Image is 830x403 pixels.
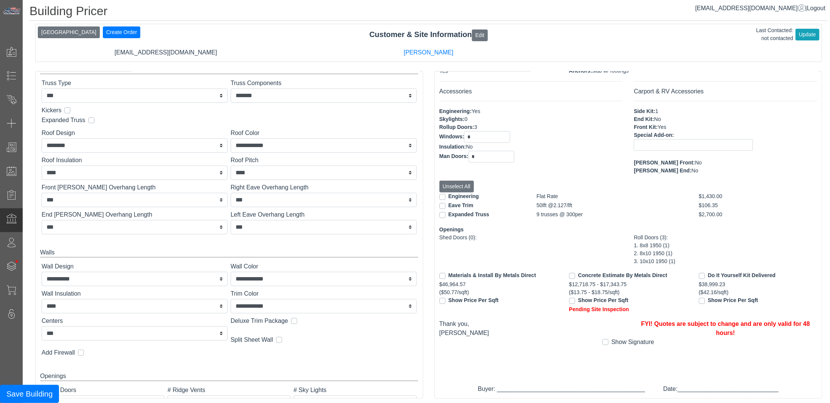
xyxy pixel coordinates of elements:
label: Split Sheet Wall [231,335,273,344]
label: Truss Components [231,79,417,88]
label: # Sky Lights [293,386,416,395]
div: Shed Doors (0): [439,234,623,242]
div: 1. 8x8 1950 (1) [634,242,817,250]
span: Front Kit: [634,124,658,130]
label: Front [PERSON_NAME] Overhang Length [42,183,228,192]
span: 0 [464,116,467,122]
div: Materials & Install By Metals Direct [439,271,558,281]
div: Flat Rate [531,192,693,201]
span: Anchors: [569,68,592,74]
div: | [695,4,825,13]
label: Right Eave Overhang Length [231,183,417,192]
div: Openings [439,226,818,234]
label: Centers [42,316,228,325]
span: Logout [807,5,825,11]
label: Roof Color [231,129,417,138]
div: Show Price Per Sqft [569,296,687,305]
div: 9 trusses @ 300per [531,211,693,220]
h6: Carport & RV Accessories [634,88,817,95]
label: # Man Doors [42,386,164,395]
label: Roof Pitch [231,156,417,165]
span: [PERSON_NAME] End: [634,167,691,174]
a: [EMAIL_ADDRESS][DOMAIN_NAME] [695,5,805,11]
div: $1,430.00 [693,192,790,201]
div: [EMAIL_ADDRESS][DOMAIN_NAME] [34,48,297,57]
button: Edit [472,29,488,41]
span: Yes [658,124,666,130]
span: Insulation: [439,144,466,150]
label: Truss Type [42,79,228,88]
span: Engineering: [439,108,472,114]
label: End [PERSON_NAME] Overhang Length [42,210,228,219]
span: No [466,144,473,150]
a: [PERSON_NAME] [404,49,454,56]
label: Wall Insulation [42,289,228,298]
label: Show Signature [611,338,654,347]
div: Eave Trim [434,201,531,211]
div: FYI! Quotes are subject to change and are only valid for 48 hours! [634,319,817,338]
span: Buyer: ____________________________________________ [478,386,645,392]
span: 3 [474,124,477,130]
div: 3. 10x10 1950 (1) [634,257,817,265]
span: 1 [655,108,658,114]
div: Openings [40,372,418,381]
div: $38,999.23 [699,281,817,288]
span: [PERSON_NAME] Front: [634,160,695,166]
label: Kickers [42,106,61,115]
label: Trim Color [231,289,417,298]
span: No [654,116,661,122]
div: Customer & Site Information [36,29,822,41]
button: Create Order [103,26,141,38]
span: Yes [472,108,480,114]
button: Update [796,29,819,40]
span: No [692,167,698,174]
span: No [695,160,702,166]
label: Expanded Truss [42,116,85,125]
span: • [7,249,26,274]
h1: Building Pricer [29,4,828,21]
div: Expanded Truss [434,211,531,220]
div: Last Contacted: not contacted [756,26,793,42]
label: Deluxe Trim Package [231,316,288,325]
div: Concrete Estimate By Metals Direct [569,271,687,281]
button: [GEOGRAPHIC_DATA] [38,26,100,38]
div: ($42.16/sqft) [699,288,817,296]
div: Roll Doors (3): [634,234,817,242]
label: Wall Color [231,262,417,271]
span: Windows: [439,133,464,139]
div: $46,964.57 [439,281,558,288]
img: Metals Direct Inc Logo [2,7,21,15]
div: Thank you, [PERSON_NAME] [439,319,623,338]
div: 2. 8x10 1950 (1) [634,250,817,257]
label: # Ridge Vents [168,386,290,395]
div: Engineering [434,192,531,201]
div: ($50.77/sqft) [439,288,558,305]
label: Roof Design [42,129,228,138]
div: Show Price Per Sqft [439,296,558,305]
div: Pending Site Inspection [569,305,687,313]
div: 50lft @2.127/lft [531,201,693,211]
div: $106.35 [693,201,790,211]
span: Rollup Doors: [439,124,475,130]
span: Skylights: [439,116,465,122]
label: Left Eave Overhang Length [231,210,417,219]
label: Add Firewall [42,348,75,357]
div: ($13.75 - $18.75/sqft) [569,288,687,296]
label: Wall Design [42,262,228,271]
div: $12,718.75 - $17,343.75 [569,281,687,296]
span: Man Doors: [439,153,469,159]
span: Date:______________________________ [663,386,779,392]
span: slab w/ footings [592,68,629,74]
div: Show Price Per Sqft [699,296,817,305]
label: Roof Insulation [42,156,228,165]
div: $2,700.00 [693,211,790,220]
h6: Accessories [439,88,623,95]
div: Do It Yourself Kit Delivered [699,271,817,281]
span: End Kit: [634,116,654,122]
div: Yes [439,67,558,75]
span: Side Kit: [634,108,655,114]
button: Unselect All [439,181,474,192]
span: Special Add-on: [634,132,674,138]
div: Walls [40,248,418,257]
